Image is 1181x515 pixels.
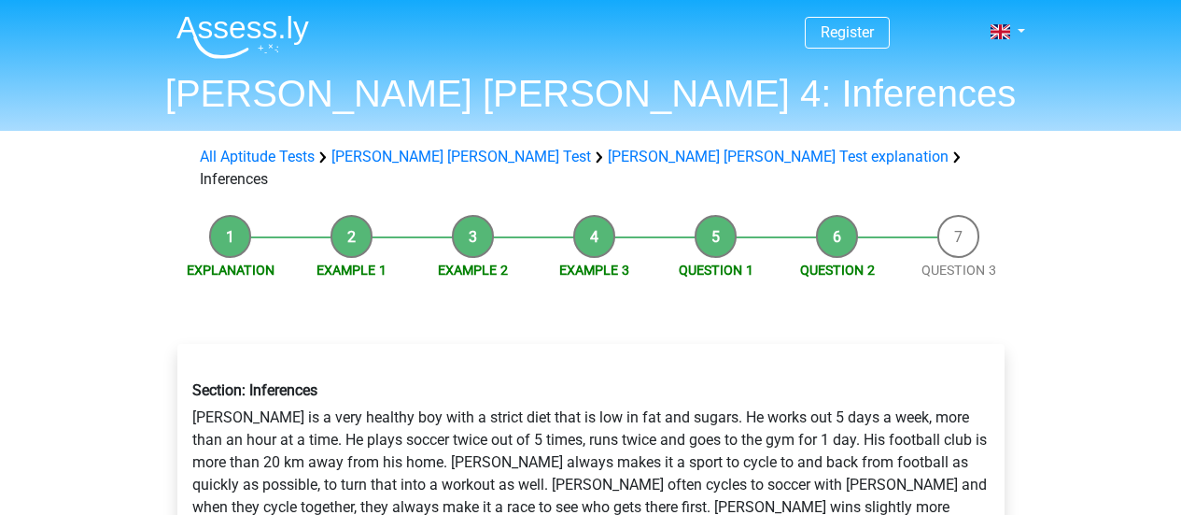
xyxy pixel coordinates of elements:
[162,71,1020,116] h1: [PERSON_NAME] [PERSON_NAME] 4: Inferences
[921,263,996,278] a: Question 3
[192,146,990,191] div: Inferences
[176,15,309,59] img: Assessly
[187,263,274,278] a: Explanation
[438,263,508,278] a: Example 2
[316,263,387,278] a: Example 1
[200,148,315,165] a: All Aptitude Tests
[608,148,949,165] a: [PERSON_NAME] [PERSON_NAME] Test explanation
[192,381,990,399] h6: Section: Inferences
[821,23,874,41] a: Register
[559,263,629,278] a: Example 3
[679,263,753,278] a: Question 1
[800,263,875,278] a: Question 2
[331,148,591,165] a: [PERSON_NAME] [PERSON_NAME] Test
